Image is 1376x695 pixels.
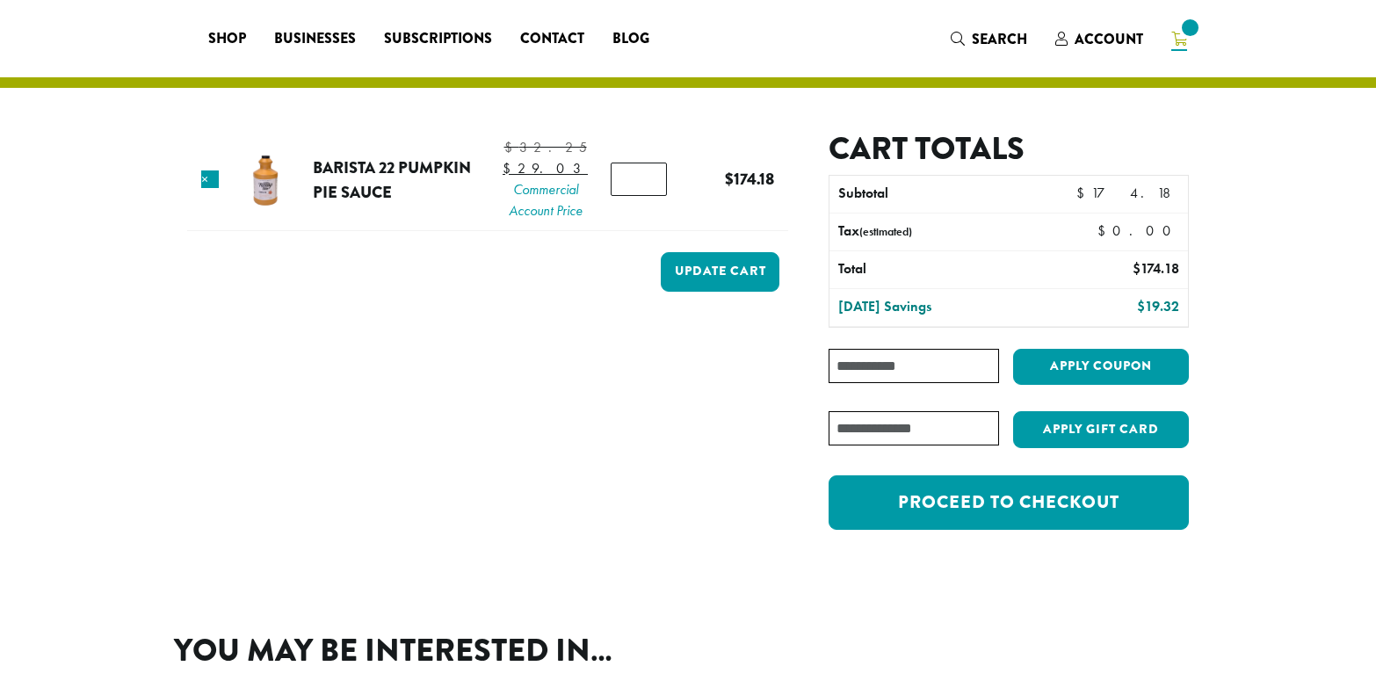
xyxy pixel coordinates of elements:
[829,475,1189,530] a: Proceed to checkout
[1075,29,1143,49] span: Account
[1013,349,1189,385] button: Apply coupon
[237,152,294,209] img: Barista 22 Pumpkin Pie Sauce
[612,28,649,50] span: Blog
[859,224,912,239] small: (estimated)
[829,214,1083,250] th: Tax
[1137,297,1179,315] bdi: 19.32
[503,159,518,177] span: $
[829,176,1045,213] th: Subtotal
[1133,259,1141,278] span: $
[208,28,246,50] span: Shop
[1013,411,1189,448] button: Apply Gift Card
[201,170,219,188] a: Remove this item
[506,25,598,53] a: Contact
[829,130,1189,168] h2: Cart totals
[611,163,667,196] input: Product quantity
[174,632,1202,670] h2: You may be interested in…
[725,167,734,191] span: $
[725,167,774,191] bdi: 174.18
[937,25,1041,54] a: Search
[503,179,588,221] span: Commercial Account Price
[260,25,370,53] a: Businesses
[1097,221,1112,240] span: $
[829,289,1045,326] th: [DATE] Savings
[1041,25,1157,54] a: Account
[1097,221,1179,240] bdi: 0.00
[1076,184,1179,202] bdi: 174.18
[661,252,779,292] button: Update cart
[384,28,492,50] span: Subscriptions
[194,25,260,53] a: Shop
[1133,259,1179,278] bdi: 174.18
[1137,297,1145,315] span: $
[829,251,1045,288] th: Total
[1076,184,1091,202] span: $
[370,25,506,53] a: Subscriptions
[598,25,663,53] a: Blog
[274,28,356,50] span: Businesses
[520,28,584,50] span: Contact
[504,138,587,156] bdi: 32.25
[972,29,1027,49] span: Search
[313,156,471,204] a: Barista 22 Pumpkin Pie Sauce
[504,138,519,156] span: $
[503,159,588,177] bdi: 29.03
